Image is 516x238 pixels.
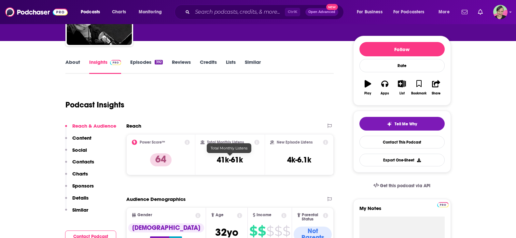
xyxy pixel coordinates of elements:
a: Pro website [437,201,449,207]
span: $ [258,226,266,236]
button: tell me why sparkleTell Me Why [359,117,445,131]
button: open menu [76,7,108,17]
button: open menu [434,7,458,17]
span: Get this podcast via API [380,183,430,189]
div: Bookmark [411,91,426,95]
p: 64 [150,153,172,166]
h2: Reach [126,123,141,129]
a: Contact This Podcast [359,136,445,148]
a: Reviews [172,59,191,74]
div: [DEMOGRAPHIC_DATA] [128,223,204,232]
button: Social [65,147,87,159]
a: Similar [245,59,261,74]
div: Share [432,91,440,95]
button: open menu [352,7,391,17]
span: For Business [357,7,383,17]
span: Open Advanced [308,10,335,14]
span: Monitoring [139,7,162,17]
span: Income [257,213,272,217]
button: Content [65,135,91,147]
button: List [393,76,410,99]
p: Contacts [72,159,94,165]
button: Follow [359,42,445,56]
span: Tell Me Why [395,121,417,127]
span: $ [283,226,290,236]
input: Search podcasts, credits, & more... [192,7,285,17]
span: More [439,7,450,17]
h1: Podcast Insights [65,100,124,110]
button: Open AdvancedNew [305,8,338,16]
a: InsightsPodchaser Pro [89,59,121,74]
button: Similar [65,207,88,219]
button: Charts [65,171,88,183]
a: Lists [226,59,236,74]
span: New [326,4,338,10]
h2: Total Monthly Listens [207,140,244,145]
button: open menu [389,7,434,17]
img: User Profile [493,5,508,19]
p: Content [72,135,91,141]
span: $ [274,226,282,236]
a: Charts [108,7,130,17]
p: Social [72,147,87,153]
span: Ctrl K [285,8,300,16]
span: $ [266,226,274,236]
button: Reach & Audience [65,123,116,135]
button: Sponsors [65,183,94,195]
button: Export One-Sheet [359,154,445,166]
img: Podchaser Pro [437,202,449,207]
img: tell me why sparkle [387,121,392,127]
div: Play [364,91,371,95]
span: Gender [137,213,152,217]
p: Charts [72,171,88,177]
button: Show profile menu [493,5,508,19]
a: Get this podcast via API [368,178,436,194]
button: Bookmark [411,76,427,99]
span: Parental Status [302,213,322,221]
button: Play [359,76,376,99]
h2: Power Score™ [140,140,165,145]
h2: Audience Demographics [126,196,186,202]
div: 392 [155,60,162,64]
div: Rate [359,59,445,72]
div: Apps [381,91,389,95]
h3: 41k-61k [217,155,243,165]
h2: New Episode Listens [277,140,313,145]
div: Search podcasts, credits, & more... [181,5,350,20]
span: Logged in as LizDVictoryBelt [493,5,508,19]
a: Show notifications dropdown [459,7,470,18]
p: Sponsors [72,183,94,189]
span: For Podcasters [393,7,425,17]
label: My Notes [359,205,445,217]
a: Credits [200,59,217,74]
span: Podcasts [81,7,100,17]
h3: 4k-6.1k [287,155,311,165]
span: Total Monthly Listens [211,146,247,150]
span: Age [216,213,224,217]
button: Contacts [65,159,94,171]
div: List [399,91,405,95]
img: Podchaser - Follow, Share and Rate Podcasts [5,6,68,18]
button: Details [65,195,89,207]
a: Show notifications dropdown [475,7,485,18]
a: About [65,59,80,74]
span: Charts [112,7,126,17]
button: Apps [376,76,393,99]
p: Details [72,195,89,201]
button: Share [427,76,444,99]
img: Podchaser Pro [110,60,121,65]
p: Similar [72,207,88,213]
button: open menu [134,7,170,17]
a: Episodes392 [130,59,162,74]
p: Reach & Audience [72,123,116,129]
span: $ [249,226,257,236]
